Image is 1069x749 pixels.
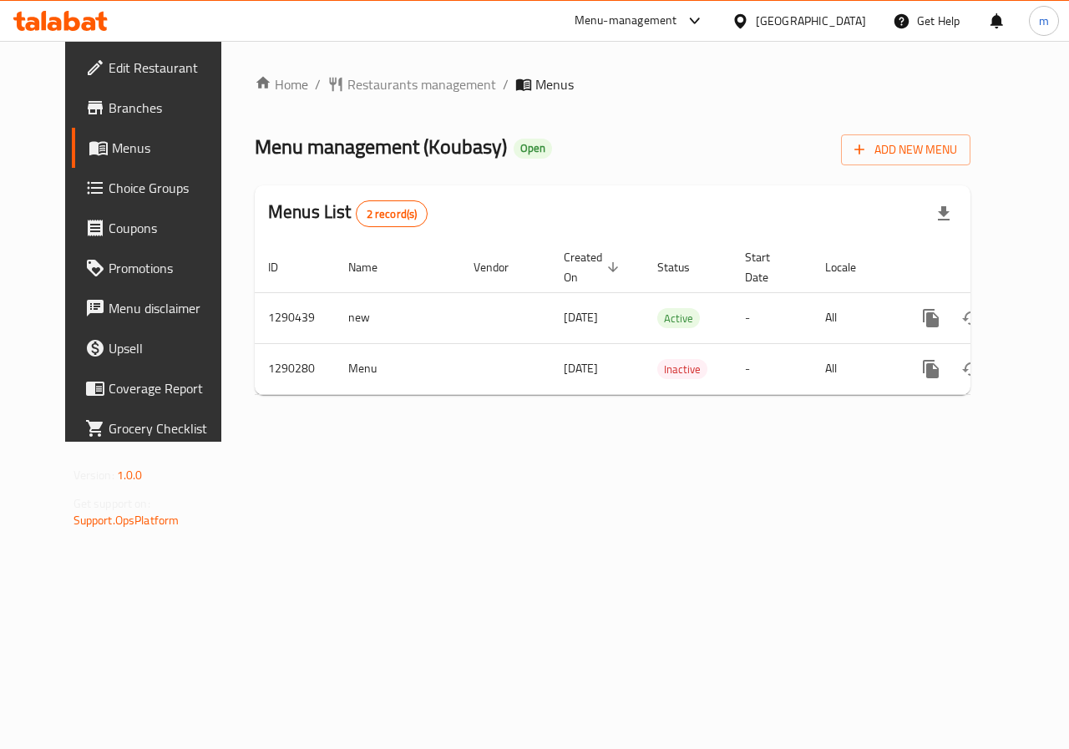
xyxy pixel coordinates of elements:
button: Change Status [951,298,991,338]
td: new [335,292,460,343]
span: Locale [825,257,878,277]
a: Upsell [72,328,244,368]
span: Inactive [657,360,707,379]
a: Promotions [72,248,244,288]
div: [GEOGRAPHIC_DATA] [756,12,866,30]
a: Menus [72,128,244,168]
span: Name [348,257,399,277]
a: Choice Groups [72,168,244,208]
span: Open [514,141,552,155]
a: Coupons [72,208,244,248]
span: Start Date [745,247,792,287]
li: / [315,74,321,94]
h2: Menus List [268,200,428,227]
a: Edit Restaurant [72,48,244,88]
a: Support.OpsPlatform [73,509,180,531]
span: Created On [564,247,624,287]
span: Version: [73,464,114,486]
div: Total records count [356,200,428,227]
span: [DATE] [564,306,598,328]
span: Coupons [109,218,231,238]
span: Grocery Checklist [109,418,231,438]
a: Home [255,74,308,94]
span: ID [268,257,300,277]
div: Menu-management [575,11,677,31]
span: Upsell [109,338,231,358]
button: Change Status [951,349,991,389]
a: Menu disclaimer [72,288,244,328]
span: Menus [112,138,231,158]
button: more [911,349,951,389]
span: Menus [535,74,574,94]
td: - [732,292,812,343]
span: Choice Groups [109,178,231,198]
td: 1290439 [255,292,335,343]
span: Edit Restaurant [109,58,231,78]
span: Add New Menu [854,139,957,160]
span: Coverage Report [109,378,231,398]
td: 1290280 [255,343,335,394]
td: All [812,292,898,343]
div: Open [514,139,552,159]
span: 2 record(s) [357,206,428,222]
div: Export file [924,194,964,234]
span: Get support on: [73,493,150,514]
button: more [911,298,951,338]
span: Menu disclaimer [109,298,231,318]
span: Restaurants management [347,74,496,94]
span: Active [657,309,700,328]
div: Active [657,308,700,328]
span: Branches [109,98,231,118]
span: [DATE] [564,357,598,379]
div: Inactive [657,359,707,379]
a: Branches [72,88,244,128]
span: Promotions [109,258,231,278]
td: All [812,343,898,394]
span: Vendor [474,257,530,277]
td: - [732,343,812,394]
a: Grocery Checklist [72,408,244,448]
span: Status [657,257,712,277]
nav: breadcrumb [255,74,970,94]
span: m [1039,12,1049,30]
td: Menu [335,343,460,394]
span: Menu management ( Koubasy ) [255,128,507,165]
span: 1.0.0 [117,464,143,486]
a: Restaurants management [327,74,496,94]
button: Add New Menu [841,134,970,165]
a: Coverage Report [72,368,244,408]
li: / [503,74,509,94]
